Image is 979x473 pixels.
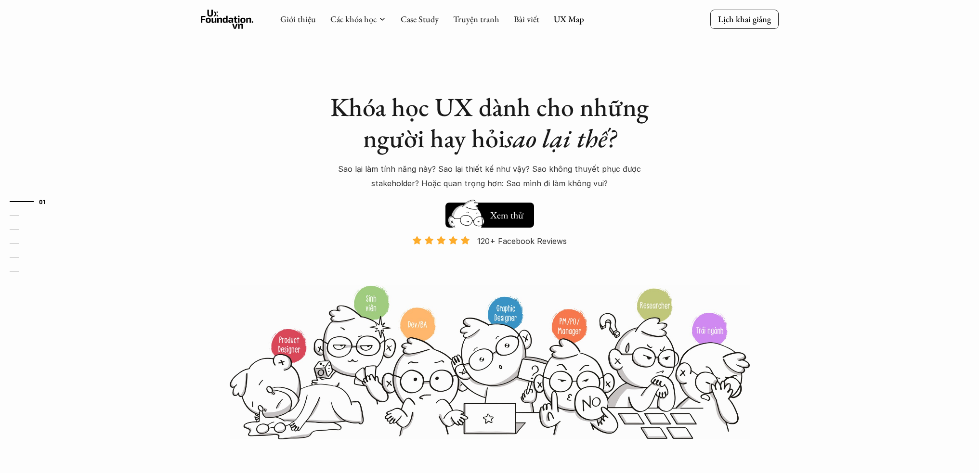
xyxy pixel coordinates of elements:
[330,13,377,25] a: Các khóa học
[453,13,499,25] a: Truyện tranh
[39,198,46,205] strong: 01
[321,162,658,191] p: Sao lại làm tính năng này? Sao lại thiết kế như vậy? Sao không thuyết phục được stakeholder? Hoặc...
[505,121,616,155] em: sao lại thế?
[401,13,439,25] a: Case Study
[445,198,534,228] a: Xem thử
[554,13,584,25] a: UX Map
[718,13,771,25] p: Lịch khai giảng
[280,13,316,25] a: Giới thiệu
[321,91,658,154] h1: Khóa học UX dành cho những người hay hỏi
[710,10,779,28] a: Lịch khai giảng
[404,235,575,284] a: 120+ Facebook Reviews
[477,234,567,248] p: 120+ Facebook Reviews
[10,196,55,207] a: 01
[489,208,524,222] h5: Xem thử
[514,13,539,25] a: Bài viết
